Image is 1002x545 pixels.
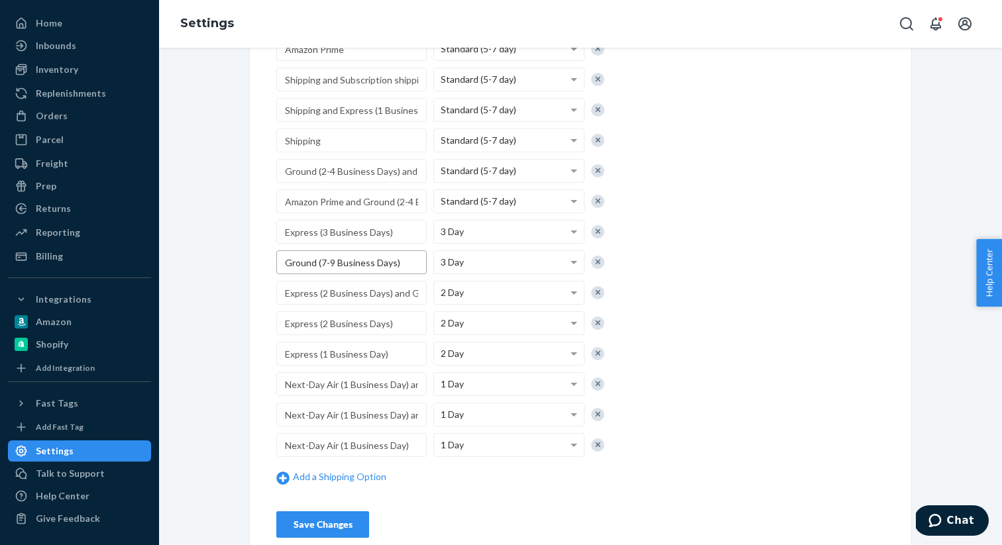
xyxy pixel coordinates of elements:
div: Help Center [36,489,89,503]
span: 3 Day [441,226,464,237]
div: Give Feedback [36,512,100,525]
span: 2 Day [441,348,464,359]
a: Orders [8,105,151,126]
div: Save Changes [288,518,358,531]
a: Add a Shipping Option [276,470,427,484]
div: Settings [36,444,74,458]
button: Give Feedback [8,508,151,529]
div: Shopify [36,338,68,351]
a: Returns [8,198,151,219]
a: Inventory [8,59,151,80]
a: Inbounds [8,35,151,56]
div: Replenishments [36,87,106,100]
button: Open Search Box [893,11,920,37]
a: Amazon [8,311,151,332]
span: Standard (5-7 day) [441,134,516,146]
a: Parcel [8,129,151,150]
div: Parcel [36,133,64,146]
span: Standard (5-7 day) [441,104,516,115]
span: Standard (5-7 day) [441,195,516,207]
div: Add Integration [36,362,95,373]
button: Talk to Support [8,463,151,484]
a: Billing [8,246,151,267]
div: Integrations [36,293,91,306]
span: Standard (5-7 day) [441,74,516,85]
span: 2 Day [441,287,464,298]
div: Reporting [36,226,80,239]
div: Billing [36,250,63,263]
a: Settings [180,16,234,30]
div: Amazon [36,315,72,328]
button: Fast Tags [8,393,151,414]
div: Add Fast Tag [36,421,83,432]
div: Returns [36,202,71,215]
button: Help Center [976,239,1002,307]
span: Standard (5-7 day) [441,165,516,176]
iframe: Opens a widget where you can chat to one of our agents [916,505,989,538]
span: 1 Day [441,439,464,450]
div: Talk to Support [36,467,105,480]
ol: breadcrumbs [170,5,245,43]
a: Prep [8,175,151,197]
div: Inbounds [36,39,76,52]
a: Home [8,13,151,34]
a: Settings [8,440,151,462]
div: Prep [36,179,56,193]
a: Add Integration [8,360,151,376]
span: 1 Day [441,409,464,420]
span: 2 Day [441,317,464,328]
button: Open account menu [952,11,978,37]
span: 3 Day [441,256,464,268]
div: Freight [36,157,68,170]
span: 1 Day [441,378,464,389]
a: Replenishments [8,83,151,104]
div: Orders [36,109,68,123]
a: Freight [8,153,151,174]
span: Standard (5-7 day) [441,43,516,54]
button: Open notifications [922,11,949,37]
a: Add Fast Tag [8,419,151,435]
a: Reporting [8,222,151,243]
div: Inventory [36,63,78,76]
a: Help Center [8,485,151,507]
div: Home [36,17,62,30]
a: Shopify [8,334,151,355]
button: Integrations [8,289,151,310]
div: Fast Tags [36,397,78,410]
button: Save Changes [276,511,369,538]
